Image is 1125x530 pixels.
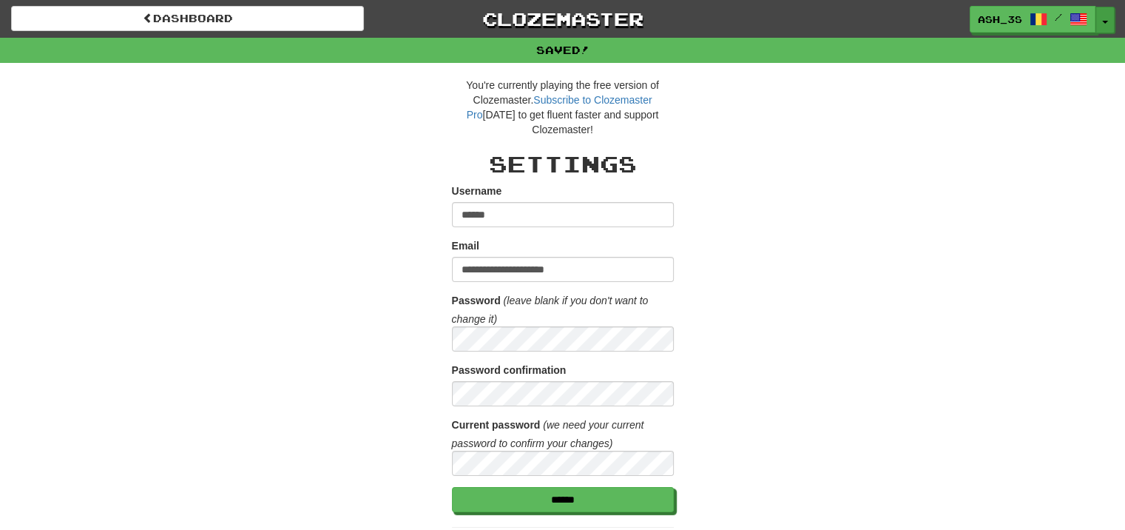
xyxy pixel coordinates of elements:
[452,184,502,198] label: Username
[452,419,644,449] i: (we need your current password to confirm your changes)
[452,363,567,378] label: Password confirmation
[386,6,739,32] a: Clozemaster
[978,13,1022,26] span: ASH_3S
[452,238,479,253] label: Email
[1055,12,1062,22] span: /
[452,152,674,176] h2: Settings
[452,295,649,325] i: (leave blank if you don't want to change it)
[452,78,674,137] p: You're currently playing the free version of Clozemaster. [DATE] to get fluent faster and support...
[452,417,541,432] label: Current password
[11,6,364,31] a: Dashboard
[467,94,652,121] a: Subscribe to Clozemaster Pro
[452,293,501,308] label: Password
[970,6,1095,33] a: ASH_3S /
